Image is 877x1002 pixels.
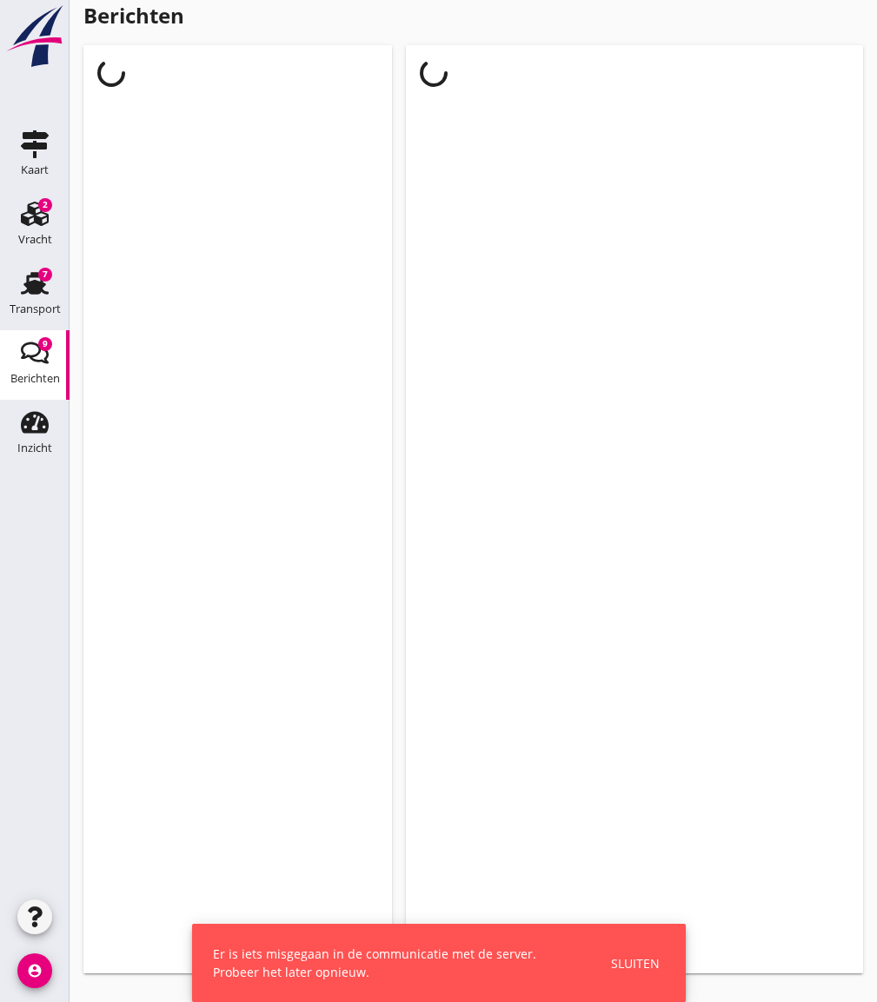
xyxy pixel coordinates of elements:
div: Er is iets misgegaan in de communicatie met de server. Probeer het later opnieuw. [213,945,569,981]
img: logo-small.a267ee39.svg [3,4,66,69]
div: 9 [38,337,52,351]
div: 2 [38,198,52,212]
div: Sluiten [611,954,660,972]
div: 7 [38,268,52,282]
div: Kaart [21,164,49,176]
i: account_circle [17,953,52,988]
button: Sluiten [606,949,665,978]
div: Vracht [18,234,52,245]
div: Inzicht [17,442,52,454]
div: Transport [10,303,61,315]
div: Berichten [10,373,60,384]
